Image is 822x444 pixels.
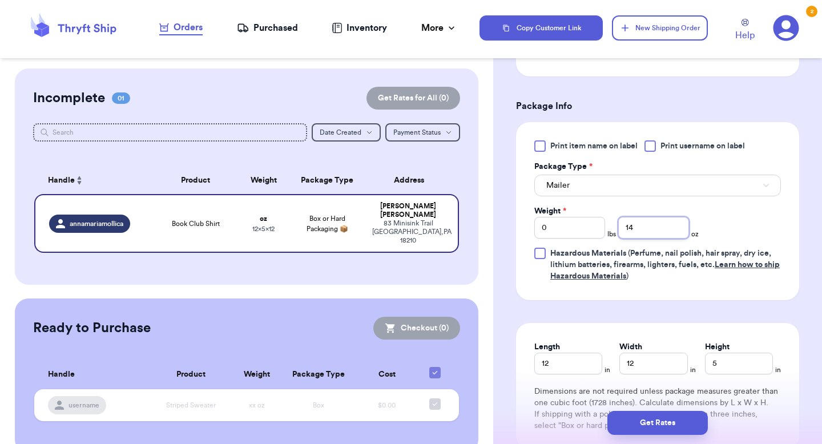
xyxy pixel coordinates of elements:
button: Mailer [534,175,781,196]
span: Book Club Shirt [172,219,220,228]
span: in [775,365,781,374]
span: username [68,401,99,410]
span: Help [735,29,755,42]
th: Product [150,360,232,389]
button: Get Rates for All (0) [366,87,460,110]
span: Hazardous Materials [550,249,626,257]
div: Orders [159,21,203,34]
button: Checkout (0) [373,317,460,340]
label: Length [534,341,560,353]
span: $0.00 [378,402,396,409]
label: Width [619,341,642,353]
input: Search [33,123,307,142]
span: oz [691,229,699,239]
th: Product [153,167,238,194]
span: Box [313,402,324,409]
label: Height [705,341,730,353]
th: Cost [356,360,417,389]
div: [PERSON_NAME] [PERSON_NAME] [372,202,444,219]
span: Payment Status [393,129,441,136]
a: Inventory [332,21,387,35]
button: Payment Status [385,123,460,142]
button: Date Created [312,123,381,142]
span: Striped Sweater [166,402,216,409]
div: 2 [806,6,817,17]
span: Box or Hard Packaging 📦 [307,215,348,232]
span: in [605,365,610,374]
div: More [421,21,457,35]
button: Get Rates [607,411,708,435]
strong: oz [260,215,267,222]
span: lbs [607,229,616,239]
label: Package Type [534,161,593,172]
span: Handle [48,175,75,187]
span: annamariamollica [70,219,123,228]
span: Handle [48,369,75,381]
span: 01 [112,92,130,104]
h3: Package Info [516,99,799,113]
span: Mailer [546,180,570,191]
span: Print username on label [660,140,745,152]
th: Address [365,167,459,194]
th: Package Type [289,167,365,194]
h2: Incomplete [33,89,105,107]
span: Print item name on label [550,140,638,152]
a: Purchased [237,21,298,35]
span: Date Created [320,129,361,136]
button: Sort ascending [75,173,84,187]
span: xx oz [249,402,265,409]
h2: Ready to Purchase [33,319,151,337]
button: Copy Customer Link [479,15,603,41]
a: Help [735,19,755,42]
th: Package Type [281,360,356,389]
th: Weight [238,167,289,194]
span: (Perfume, nail polish, hair spray, dry ice, lithium batteries, firearms, lighters, fuels, etc. ) [550,249,780,280]
a: Orders [159,21,203,35]
span: 12 x 5 x 12 [252,225,275,232]
div: 83 Minisink Trail [GEOGRAPHIC_DATA] , PA 18210 [372,219,444,245]
button: New Shipping Order [612,15,708,41]
a: 2 [773,15,799,41]
label: Weight [534,205,566,217]
span: in [690,365,696,374]
th: Weight [232,360,282,389]
div: Dimensions are not required unless package measures greater than one cubic foot (1728 inches). Ca... [534,386,781,431]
